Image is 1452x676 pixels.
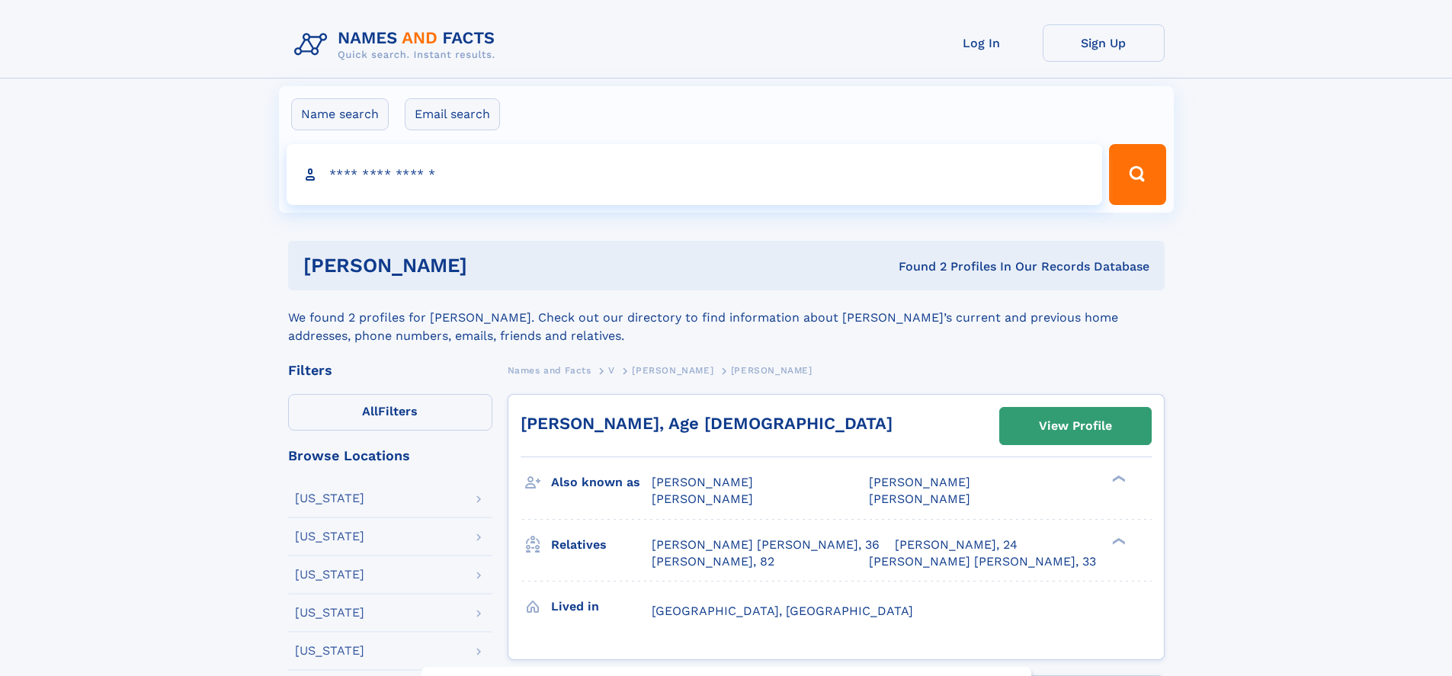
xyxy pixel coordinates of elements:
[683,258,1149,275] div: Found 2 Profiles In Our Records Database
[652,475,753,489] span: [PERSON_NAME]
[551,469,652,495] h3: Also known as
[288,24,508,66] img: Logo Names and Facts
[869,492,970,506] span: [PERSON_NAME]
[652,553,774,570] a: [PERSON_NAME], 82
[405,98,500,130] label: Email search
[632,360,713,380] a: [PERSON_NAME]
[291,98,389,130] label: Name search
[652,537,880,553] a: [PERSON_NAME] [PERSON_NAME], 36
[652,492,753,506] span: [PERSON_NAME]
[1108,536,1127,546] div: ❯
[1109,144,1165,205] button: Search Button
[551,532,652,558] h3: Relatives
[1043,24,1165,62] a: Sign Up
[632,365,713,376] span: [PERSON_NAME]
[288,394,492,431] label: Filters
[303,256,683,275] h1: [PERSON_NAME]
[295,645,364,657] div: [US_STATE]
[508,360,591,380] a: Names and Facts
[287,144,1103,205] input: search input
[295,569,364,581] div: [US_STATE]
[869,475,970,489] span: [PERSON_NAME]
[288,449,492,463] div: Browse Locations
[1108,474,1127,484] div: ❯
[608,365,615,376] span: V
[1000,408,1151,444] a: View Profile
[895,537,1018,553] a: [PERSON_NAME], 24
[288,290,1165,345] div: We found 2 profiles for [PERSON_NAME]. Check out our directory to find information about [PERSON_...
[295,492,364,505] div: [US_STATE]
[731,365,813,376] span: [PERSON_NAME]
[362,404,378,418] span: All
[521,414,893,433] a: [PERSON_NAME], Age [DEMOGRAPHIC_DATA]
[551,594,652,620] h3: Lived in
[608,360,615,380] a: V
[288,364,492,377] div: Filters
[295,530,364,543] div: [US_STATE]
[869,553,1096,570] a: [PERSON_NAME] [PERSON_NAME], 33
[1039,408,1112,444] div: View Profile
[652,604,913,618] span: [GEOGRAPHIC_DATA], [GEOGRAPHIC_DATA]
[921,24,1043,62] a: Log In
[295,607,364,619] div: [US_STATE]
